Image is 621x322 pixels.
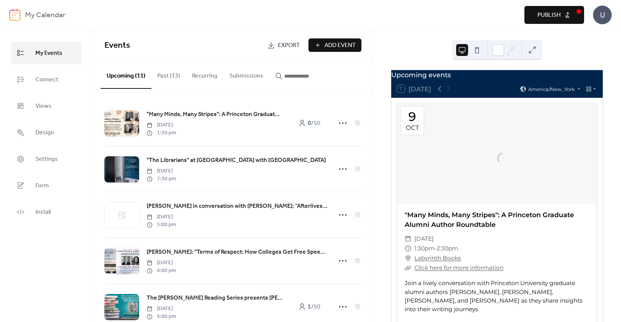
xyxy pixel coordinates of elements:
a: [PERSON_NAME]: "Terms of Respect: How Colleges Get Free Speech Right" - A Library and Labyrinth C... [147,247,328,257]
span: [PERSON_NAME]: "Terms of Respect: How Colleges Get Free Speech Right" - A Library and Labyrinth C... [147,248,328,257]
a: The [PERSON_NAME] Reading Series presents [PERSON_NAME] and Student Readers [147,293,283,303]
a: "The Librarians" at [GEOGRAPHIC_DATA] with [GEOGRAPHIC_DATA] [147,156,326,165]
span: [DATE] [147,259,176,267]
img: logo [9,9,21,21]
span: Export [278,41,300,50]
a: My Events [11,41,82,64]
span: Install [35,206,51,218]
span: My Events [35,47,62,59]
a: 0/50 [291,116,328,130]
span: [DATE] [147,121,176,129]
a: Connect [11,68,82,91]
span: [DATE] [147,305,176,313]
button: Submissions [223,60,269,88]
a: Labyrinth Books [414,253,461,263]
span: 1:30pm [414,244,435,253]
span: [PERSON_NAME] in conversation with [PERSON_NAME]: “Afterlives of the Plantation: Plotting Agraria... [147,202,328,211]
a: Views [11,94,82,117]
span: 7:30 pm [147,175,176,183]
span: [DATE] [147,213,176,221]
b: My Calendar [25,8,65,22]
a: 1/50 [291,300,328,313]
span: Views [35,100,51,112]
b: 1 [308,301,311,313]
span: Publish [537,11,561,20]
span: Design [35,127,54,138]
a: "Many Minds, Many Stripes": A Princeton Graduate Alumni Author Roundtable [147,110,283,119]
span: The [PERSON_NAME] Reading Series presents [PERSON_NAME] and Student Readers [147,294,283,303]
button: Past (33) [151,60,186,88]
span: 6:00 pm [147,313,176,321]
a: Click here for more information [414,264,504,271]
a: Form [11,174,82,197]
div: ​ [405,263,411,273]
a: Install [11,200,82,223]
span: America/New_York [528,87,575,91]
div: 9 [408,110,416,123]
span: Add Event [324,41,356,50]
a: Settings [11,147,82,170]
span: 1:30 pm [147,129,176,137]
span: - [435,244,437,253]
button: Recurring [186,60,223,88]
button: Publish [524,6,584,24]
span: 5:00 pm [147,221,176,229]
span: Events [104,37,130,54]
div: ​ [405,244,411,253]
div: ​ [405,234,411,244]
span: 2:30pm [437,244,458,253]
div: Upcoming events [391,70,603,80]
div: U [593,6,612,24]
span: Connect [35,74,58,85]
span: 6:00 pm [147,267,176,275]
b: 0 [308,118,311,129]
a: Export [262,38,305,52]
button: Upcoming (11) [101,60,151,89]
span: "The Librarians" at [GEOGRAPHIC_DATA] with [GEOGRAPHIC_DATA] [147,156,326,165]
button: Add Event [308,38,361,52]
span: [DATE] [414,234,434,244]
span: [DATE] [147,167,176,175]
div: Oct [406,125,419,131]
span: Settings [35,153,58,165]
div: ​ [405,253,411,263]
a: [PERSON_NAME] in conversation with [PERSON_NAME]: “Afterlives of the Plantation: Plotting Agraria... [147,201,328,211]
span: Form [35,180,49,191]
a: Design [11,121,82,144]
span: / 50 [308,303,320,312]
span: / 50 [308,119,320,128]
a: "Many Minds, Many Stripes": A Princeton Graduate Alumni Author Roundtable [405,211,574,228]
